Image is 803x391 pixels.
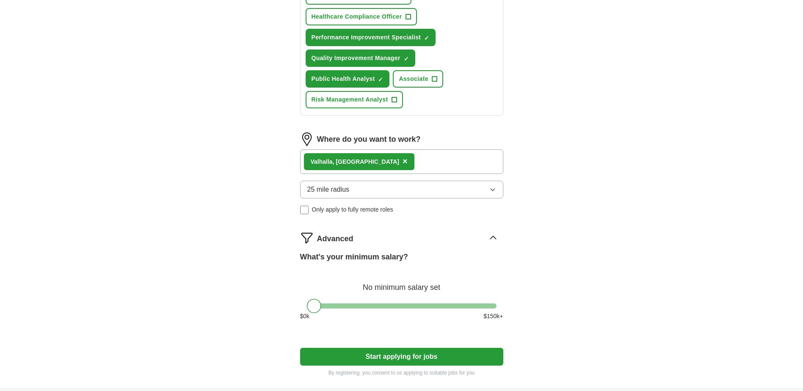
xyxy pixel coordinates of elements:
span: ✓ [378,76,383,83]
button: × [403,155,408,168]
img: location.png [300,132,314,146]
span: Associate [399,74,428,83]
span: × [403,157,408,166]
button: Healthcare Compliance Officer [306,8,417,25]
span: Healthcare Compliance Officer [312,12,402,21]
span: $ 0 k [300,312,310,321]
span: Performance Improvement Specialist [312,33,421,42]
img: filter [300,231,314,245]
span: Public Health Analyst [312,74,375,83]
span: Advanced [317,233,353,245]
label: What's your minimum salary? [300,251,408,263]
span: Only apply to fully remote roles [312,205,393,214]
span: Risk Management Analyst [312,95,388,104]
span: ✓ [424,35,429,41]
label: Where do you want to work? [317,134,421,145]
button: Performance Improvement Specialist✓ [306,29,436,46]
button: Public Health Analyst✓ [306,70,390,88]
button: Quality Improvement Manager✓ [306,50,415,67]
button: Associate [393,70,443,88]
p: By registering, you consent to us applying to suitable jobs for you [300,369,503,377]
button: Risk Management Analyst [306,91,403,108]
input: Only apply to fully remote roles [300,206,309,214]
span: Quality Improvement Manager [312,54,400,63]
div: , [GEOGRAPHIC_DATA] [311,157,400,166]
span: 25 mile radius [307,184,350,195]
div: No minimum salary set [300,273,503,293]
span: ✓ [404,55,409,62]
span: $ 150 k+ [483,312,503,321]
button: 25 mile radius [300,181,503,198]
strong: Valhalla [311,158,333,165]
button: Start applying for jobs [300,348,503,366]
